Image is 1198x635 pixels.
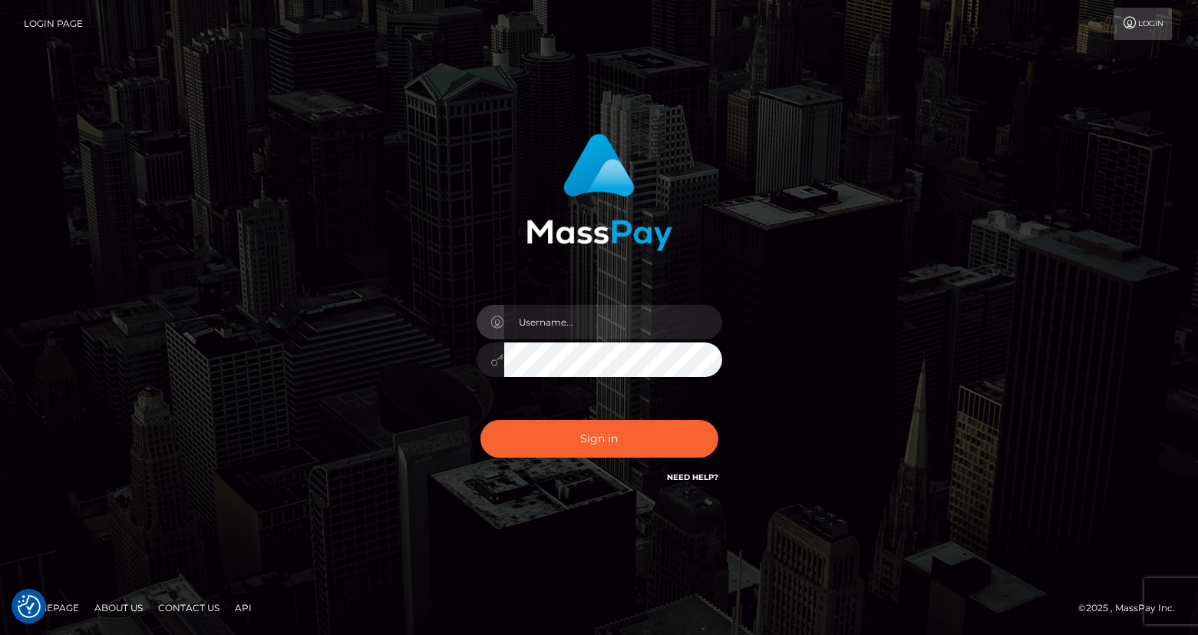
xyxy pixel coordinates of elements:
button: Consent Preferences [18,595,41,618]
a: Need Help? [667,472,718,482]
input: Username... [504,305,722,339]
a: Homepage [17,596,85,620]
img: Revisit consent button [18,595,41,618]
a: Contact Us [152,596,226,620]
a: Login [1114,8,1172,40]
a: API [229,596,258,620]
a: Login Page [24,8,83,40]
img: MassPay Login [526,134,672,251]
div: © 2025 , MassPay Inc. [1078,600,1186,617]
a: About Us [88,596,149,620]
button: Sign in [480,420,718,458]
